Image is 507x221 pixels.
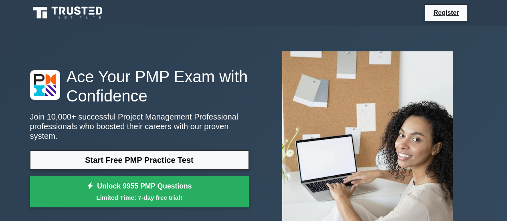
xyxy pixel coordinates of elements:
a: Unlock 9955 PMP QuestionsLimited Time: 7-day free trial! [30,176,249,208]
small: Limited Time: 7-day free trial! [40,193,239,202]
a: Register [428,8,464,18]
p: Join 10,000+ successful Project Management Professional professionals who boosted their careers w... [30,112,249,141]
a: Start Free PMP Practice Test [30,150,249,170]
h1: Ace Your PMP Exam with Confidence [30,67,249,105]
